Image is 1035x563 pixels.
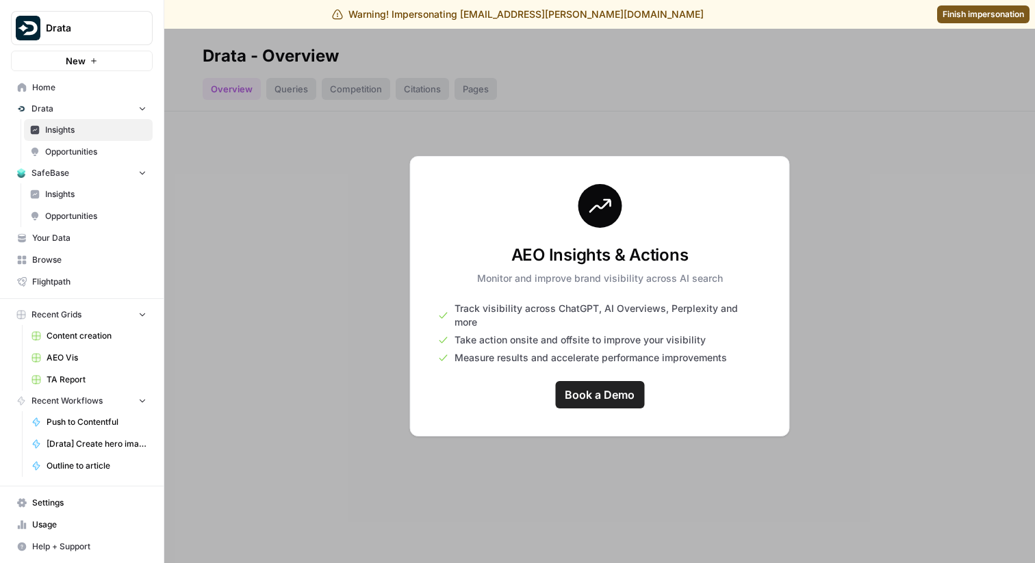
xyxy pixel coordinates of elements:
[24,183,153,205] a: Insights
[11,271,153,293] a: Flightpath
[11,77,153,99] a: Home
[25,347,153,369] a: AEO Vis
[31,167,69,179] span: SafeBase
[31,103,53,115] span: Drata
[24,119,153,141] a: Insights
[455,333,706,347] span: Take action onsite and offsite to improve your visibility
[555,381,644,408] a: Book a Demo
[11,391,153,411] button: Recent Workflows
[16,104,26,114] img: xlnxy62qy0pya9imladhzo8ewa3z
[25,411,153,433] a: Push to Contentful
[11,51,153,71] button: New
[47,330,146,342] span: Content creation
[25,455,153,477] a: Outline to article
[25,369,153,391] a: TA Report
[943,8,1024,21] span: Finish impersonation
[47,352,146,364] span: AEO Vis
[47,460,146,472] span: Outline to article
[32,232,146,244] span: Your Data
[11,304,153,325] button: Recent Grids
[32,519,146,531] span: Usage
[24,141,153,163] a: Opportunities
[46,21,129,35] span: Drata
[11,163,153,183] button: SafeBase
[24,205,153,227] a: Opportunities
[332,8,704,21] div: Warning! Impersonating [EMAIL_ADDRESS][PERSON_NAME][DOMAIN_NAME]
[11,514,153,536] a: Usage
[937,5,1030,23] a: Finish impersonation
[32,497,146,509] span: Settings
[477,244,723,266] h3: AEO Insights & Actions
[11,536,153,558] button: Help + Support
[31,309,81,321] span: Recent Grids
[47,438,146,450] span: [Drata] Create hero image
[32,254,146,266] span: Browse
[455,351,727,365] span: Measure results and accelerate performance improvements
[477,272,723,285] p: Monitor and improve brand visibility across AI search
[32,276,146,288] span: Flightpath
[11,249,153,271] a: Browse
[32,540,146,553] span: Help + Support
[31,395,103,407] span: Recent Workflows
[45,188,146,200] span: Insights
[11,227,153,249] a: Your Data
[455,302,762,329] span: Track visibility across ChatGPT, AI Overviews, Perplexity and more
[25,325,153,347] a: Content creation
[47,374,146,386] span: TA Report
[45,146,146,158] span: Opportunities
[16,168,26,178] img: 7zus3rxuau6dx5f3wj4a52dfrkda
[45,210,146,222] span: Opportunities
[11,99,153,119] button: Drata
[16,16,40,40] img: Drata Logo
[25,433,153,455] a: [Drata] Create hero image
[45,124,146,136] span: Insights
[32,81,146,94] span: Home
[47,416,146,428] span: Push to Contentful
[11,492,153,514] a: Settings
[66,54,86,68] span: New
[565,387,635,403] span: Book a Demo
[11,11,153,45] button: Workspace: Drata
